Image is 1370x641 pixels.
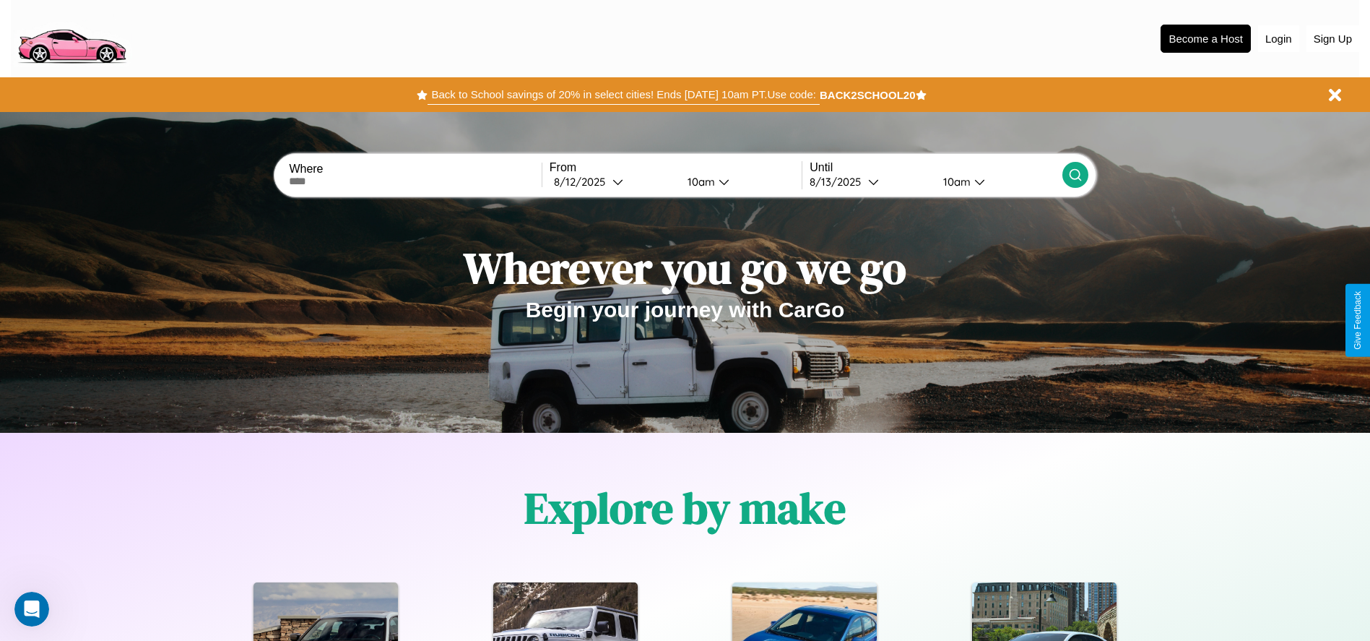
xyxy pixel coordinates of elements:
[289,163,541,176] label: Where
[680,175,719,189] div: 10am
[550,174,676,189] button: 8/12/2025
[1353,291,1363,350] div: Give Feedback
[1161,25,1251,53] button: Become a Host
[810,175,868,189] div: 8 / 13 / 2025
[428,85,819,105] button: Back to School savings of 20% in select cities! Ends [DATE] 10am PT.Use code:
[820,89,916,101] b: BACK2SCHOOL20
[1306,25,1359,52] button: Sign Up
[550,161,802,174] label: From
[1258,25,1299,52] button: Login
[676,174,802,189] button: 10am
[11,7,132,67] img: logo
[810,161,1062,174] label: Until
[14,592,49,627] iframe: Intercom live chat
[932,174,1062,189] button: 10am
[524,478,846,538] h1: Explore by make
[554,175,612,189] div: 8 / 12 / 2025
[936,175,974,189] div: 10am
